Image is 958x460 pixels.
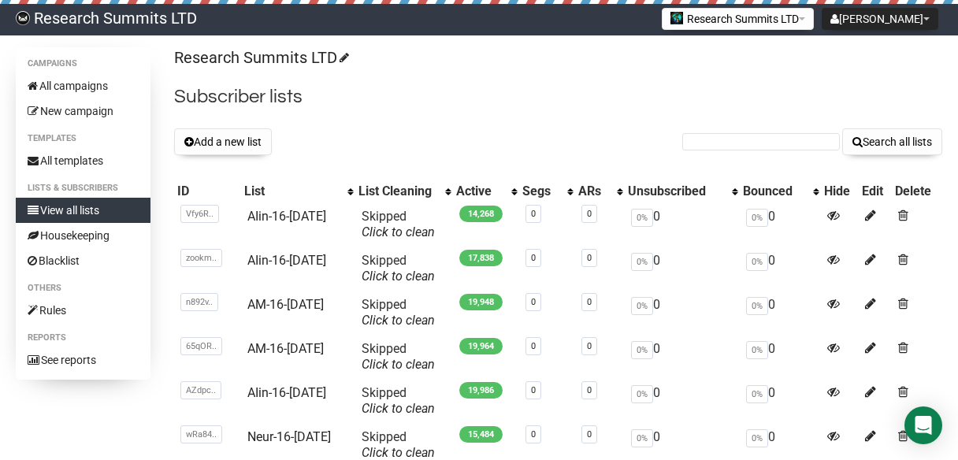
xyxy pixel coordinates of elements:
span: 0% [746,253,768,271]
a: Research Summits LTD [174,48,347,67]
span: 0% [746,341,768,359]
div: Bounced [743,184,805,199]
div: List Cleaning [358,184,437,199]
span: 0% [746,429,768,447]
a: 0 [587,253,592,263]
a: AM-16-[DATE] [247,297,324,312]
span: Skipped [362,429,435,460]
span: 19,986 [459,382,503,399]
div: Delete [895,184,939,199]
li: Others [16,279,150,298]
span: 19,948 [459,294,503,310]
a: Housekeeping [16,223,150,248]
span: 17,838 [459,250,503,266]
div: ID [177,184,238,199]
span: 0% [746,297,768,315]
td: 0 [625,335,740,379]
a: Click to clean [362,357,435,372]
a: 0 [531,253,536,263]
th: Hide: No sort applied, sorting is disabled [821,180,860,202]
a: Neur-16-[DATE] [247,429,331,444]
li: Lists & subscribers [16,179,150,198]
div: Hide [824,184,856,199]
a: AM-16-[DATE] [247,341,324,356]
button: [PERSON_NAME] [822,8,938,30]
span: Skipped [362,297,435,328]
li: Campaigns [16,54,150,73]
a: AIin-16-[DATE] [247,209,326,224]
button: Add a new list [174,128,272,155]
div: Edit [862,184,888,199]
span: n892v.. [180,293,218,311]
a: 0 [587,429,592,440]
a: 0 [587,341,592,351]
a: Click to clean [362,269,435,284]
button: Search all lists [842,128,942,155]
a: Click to clean [362,313,435,328]
th: List: No sort applied, activate to apply an ascending sort [241,180,355,202]
a: 0 [587,297,592,307]
span: 0% [631,341,653,359]
th: Segs: No sort applied, activate to apply an ascending sort [519,180,575,202]
span: Skipped [362,341,435,372]
a: 0 [531,297,536,307]
td: 0 [740,291,821,335]
a: 0 [531,429,536,440]
a: 0 [531,209,536,219]
a: Click to clean [362,224,435,239]
a: 0 [531,385,536,395]
th: Bounced: No sort applied, activate to apply an ascending sort [740,180,821,202]
span: 65qOR.. [180,337,222,355]
img: 2.jpg [670,12,683,24]
span: AZdpc.. [180,381,221,399]
a: 0 [587,209,592,219]
span: Skipped [362,385,435,416]
span: 0% [631,385,653,403]
a: New campaign [16,98,150,124]
span: 0% [746,385,768,403]
a: All templates [16,148,150,173]
th: Delete: No sort applied, sorting is disabled [892,180,942,202]
span: 14,268 [459,206,503,222]
span: 0% [746,209,768,227]
div: Segs [522,184,559,199]
td: 0 [625,202,740,247]
span: Vfy6R.. [180,205,219,223]
span: 0% [631,209,653,227]
a: AIin-16-[DATE] [247,253,326,268]
span: 0% [631,297,653,315]
th: Unsubscribed: No sort applied, activate to apply an ascending sort [625,180,740,202]
span: 15,484 [459,426,503,443]
h2: Subscriber lists [174,83,942,111]
img: bccbfd5974049ef095ce3c15df0eef5a [16,11,30,25]
span: zookm.. [180,249,222,267]
div: Unsubscribed [628,184,724,199]
span: wRa84.. [180,425,222,443]
td: 0 [625,379,740,423]
a: Rules [16,298,150,323]
a: View all lists [16,198,150,223]
a: All campaigns [16,73,150,98]
td: 0 [625,247,740,291]
th: List Cleaning: No sort applied, activate to apply an ascending sort [355,180,453,202]
a: Click to clean [362,445,435,460]
button: Research Summits LTD [662,8,814,30]
td: 0 [740,335,821,379]
div: ARs [578,184,609,199]
th: Edit: No sort applied, sorting is disabled [859,180,891,202]
li: Templates [16,129,150,148]
span: Skipped [362,253,435,284]
td: 0 [740,379,821,423]
div: Active [456,184,503,199]
td: 0 [625,291,740,335]
a: Click to clean [362,401,435,416]
td: 0 [740,202,821,247]
span: 0% [631,429,653,447]
th: ID: No sort applied, sorting is disabled [174,180,241,202]
a: Blacklist [16,248,150,273]
td: 0 [740,247,821,291]
span: 19,964 [459,338,503,354]
a: See reports [16,347,150,373]
a: AIin-16-[DATE] [247,385,326,400]
th: Active: No sort applied, activate to apply an ascending sort [453,180,519,202]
